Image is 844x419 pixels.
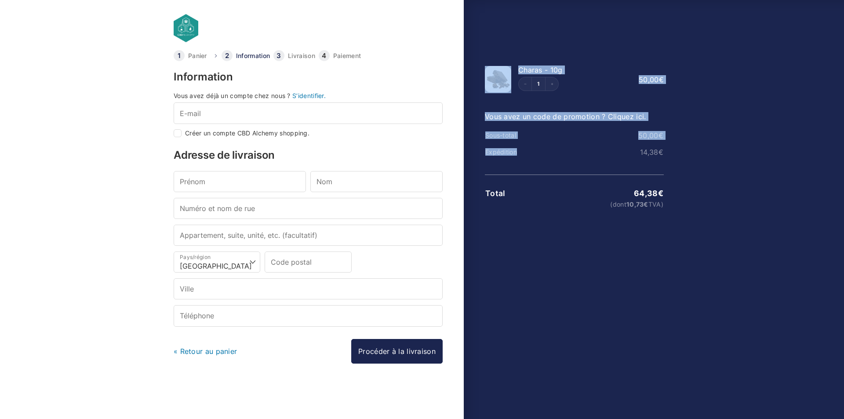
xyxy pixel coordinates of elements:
a: Vous avez un code de promotion ? Cliquez ici. [485,112,646,121]
span: 10,73 [626,200,648,208]
input: Ville [174,278,443,299]
th: Total [485,189,545,198]
span: € [658,131,663,140]
span: € [658,148,663,157]
h3: Adresse de livraison [174,150,443,160]
span: Charas - 10g [518,66,563,74]
span: € [659,75,664,84]
bdi: 50,00 [638,131,663,140]
a: Information [236,53,270,59]
a: Paiement [333,53,361,59]
a: Panier [188,53,207,59]
input: Nom [310,171,443,192]
a: S’identifier. [292,92,326,99]
label: Créer un compte CBD Alchemy shopping. [185,130,309,136]
span: € [644,200,648,208]
th: Expédition [485,149,545,156]
bdi: 50,00 [639,75,664,84]
input: Code postal [265,251,351,273]
input: Prénom [174,171,306,192]
a: « Retour au panier [174,347,237,356]
span: € [658,189,663,198]
input: E-mail [174,102,443,124]
bdi: 64,38 [634,189,663,198]
button: Increment [545,77,558,91]
a: Edit [532,81,545,87]
th: Sous-total [485,132,545,139]
h3: Information [174,72,443,82]
span: Vous avez déjà un compte chez nous ? [174,92,291,99]
a: Livraison [288,53,315,59]
input: Appartement, suite, unité, etc. (facultatif) [174,225,443,246]
bdi: 14,38 [640,148,663,157]
input: Téléphone [174,305,443,326]
small: (dont TVA) [545,201,663,208]
button: Decrement [519,77,532,91]
a: Procéder à la livraison [351,339,443,364]
input: Numéro et nom de rue [174,198,443,219]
